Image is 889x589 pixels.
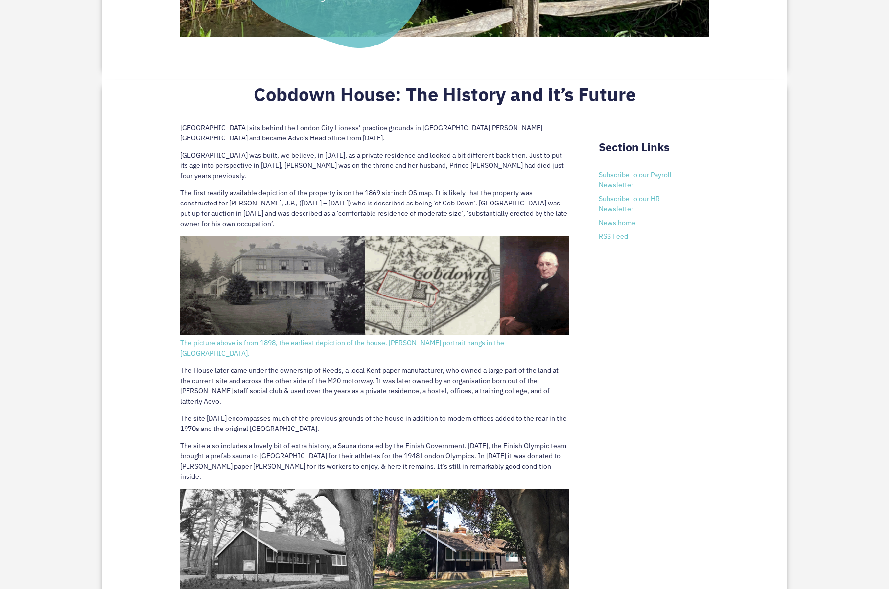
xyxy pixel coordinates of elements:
[599,218,635,227] a: News home
[180,365,569,413] p: The House later came under the ownership of Reeds, a local Kent paper manufacturer, who owned a l...
[180,123,569,150] p: [GEOGRAPHIC_DATA] sits behind the London City Lioness’ practice grounds in [GEOGRAPHIC_DATA][PERS...
[599,232,628,241] a: RSS Feed
[599,194,660,213] a: Subscribe to our HR Newsletter
[180,413,569,441] p: The site [DATE] encompasses much of the previous grounds of the house in addition to modern offic...
[599,170,672,189] a: Subscribe to our Payroll Newsletter
[180,328,569,358] a: The picture above is from 1898, the earliest depiction of the house. [PERSON_NAME] portrait hangs...
[180,441,569,489] p: The site also includes a lovely bit of extra history, a Sauna donated by the Finish Government. [...
[180,150,569,188] p: [GEOGRAPHIC_DATA] was built, we believe, in [DATE], as a private residence and looked a bit diffe...
[599,140,709,159] h2: Section Links
[180,83,709,111] h2: Cobdown House: The History and it’s Future
[180,188,569,236] p: The first readily available depiction of the property is on the 1869 six-inch OS map. It is likel...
